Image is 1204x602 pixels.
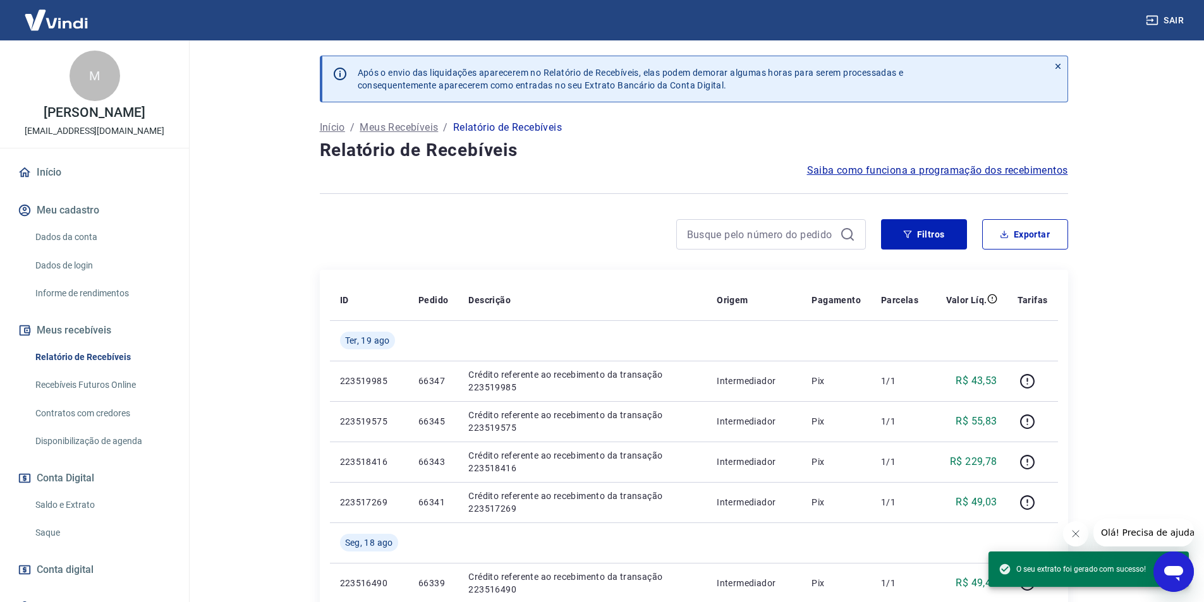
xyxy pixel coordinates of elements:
[881,415,918,428] p: 1/1
[418,455,448,468] p: 66343
[15,196,174,224] button: Meu cadastro
[812,415,861,428] p: Pix
[340,577,398,589] p: 223516490
[881,496,918,509] p: 1/1
[30,428,174,454] a: Disponibilização de agenda
[812,577,861,589] p: Pix
[812,455,861,468] p: Pix
[468,449,696,474] p: Crédito referente ao recebimento da transação 223518416
[30,280,174,306] a: Informe de rendimentos
[956,373,997,388] p: R$ 43,53
[30,372,174,398] a: Recebíveis Futuros Online
[360,120,438,135] a: Meus Recebíveis
[15,316,174,344] button: Meus recebíveis
[340,375,398,387] p: 223519985
[881,294,918,306] p: Parcelas
[717,496,791,509] p: Intermediador
[350,120,355,135] p: /
[345,334,390,347] span: Ter, 19 ago
[30,400,174,426] a: Contratos com credores
[70,51,120,101] div: M
[340,415,398,428] p: 223519575
[982,219,1068,250] button: Exportar
[956,414,997,429] p: R$ 55,83
[345,536,393,549] span: Seg, 18 ago
[15,159,174,186] a: Início
[812,496,861,509] p: Pix
[443,120,447,135] p: /
[999,563,1146,575] span: O seu extrato foi gerado com sucesso!
[717,577,791,589] p: Intermediador
[812,375,861,387] p: Pix
[950,454,997,469] p: R$ 229,78
[1063,521,1088,546] iframe: Fechar mensagem
[946,294,987,306] p: Valor Líq.
[30,224,174,250] a: Dados da conta
[812,294,861,306] p: Pagamento
[717,455,791,468] p: Intermediador
[418,294,448,306] p: Pedido
[418,577,448,589] p: 66339
[1143,9,1189,32] button: Sair
[340,496,398,509] p: 223517269
[468,490,696,515] p: Crédito referente ao recebimento da transação 223517269
[340,294,349,306] p: ID
[30,253,174,279] a: Dados de login
[15,1,97,39] img: Vindi
[1093,519,1194,546] iframe: Mensagem da empresa
[956,575,997,591] p: R$ 49,42
[881,219,967,250] button: Filtros
[340,455,398,468] p: 223518416
[320,138,1068,163] h4: Relatório de Recebíveis
[468,570,696,596] p: Crédito referente ao recebimento da transação 223516490
[358,66,904,92] p: Após o envio das liquidações aparecerem no Relatório de Recebíveis, elas podem demorar algumas ho...
[717,375,791,387] p: Intermediador
[15,556,174,584] a: Conta digital
[881,577,918,589] p: 1/1
[30,520,174,546] a: Saque
[468,294,511,306] p: Descrição
[687,225,835,244] input: Busque pelo número do pedido
[320,120,345,135] a: Início
[1018,294,1048,306] p: Tarifas
[468,409,696,434] p: Crédito referente ao recebimento da transação 223519575
[881,455,918,468] p: 1/1
[881,375,918,387] p: 1/1
[717,415,791,428] p: Intermediador
[418,375,448,387] p: 66347
[30,492,174,518] a: Saldo e Extrato
[956,495,997,510] p: R$ 49,03
[717,294,748,306] p: Origem
[8,9,106,19] span: Olá! Precisa de ajuda?
[418,415,448,428] p: 66345
[15,464,174,492] button: Conta Digital
[25,124,164,138] p: [EMAIL_ADDRESS][DOMAIN_NAME]
[1153,551,1194,592] iframe: Botão para abrir a janela de mensagens
[807,163,1068,178] a: Saiba como funciona a programação dos recebimentos
[44,106,145,119] p: [PERSON_NAME]
[37,561,94,579] span: Conta digital
[418,496,448,509] p: 66341
[453,120,562,135] p: Relatório de Recebíveis
[468,368,696,394] p: Crédito referente ao recebimento da transação 223519985
[30,344,174,370] a: Relatório de Recebíveis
